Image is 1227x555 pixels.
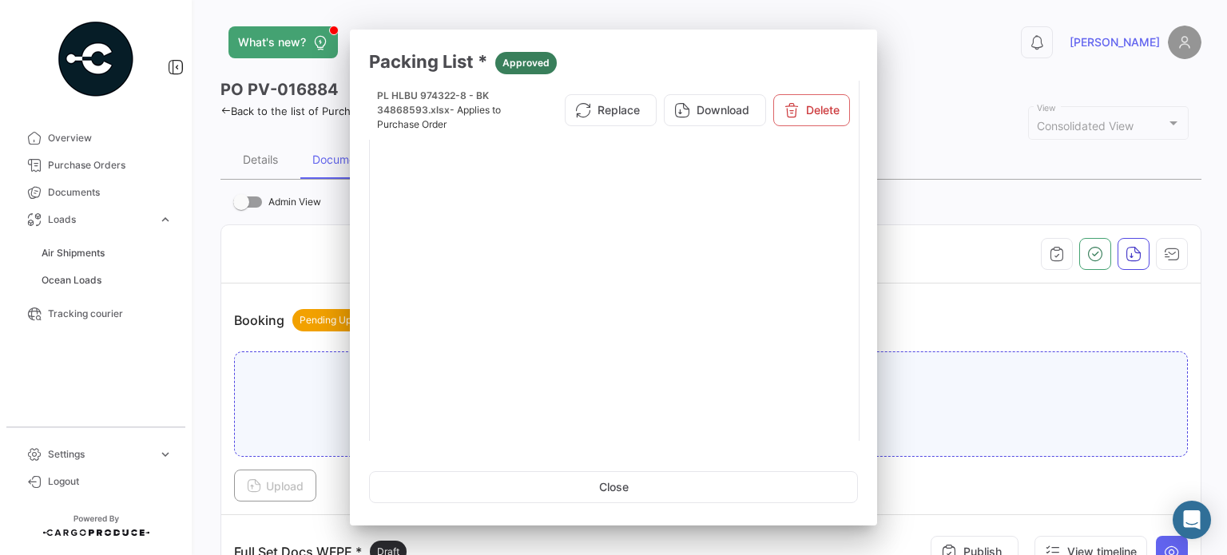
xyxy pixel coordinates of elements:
span: Settings [48,447,152,462]
span: PL HLBU 974322-8 - BK 34868593.xlsx [377,89,489,116]
a: Back to the list of Purchase Orders [220,105,406,117]
span: expand_more [158,447,173,462]
button: Replace [565,94,657,126]
span: Overview [48,131,173,145]
h3: Packing List * [369,49,858,74]
mat-select-trigger: Consolidated View [1037,119,1134,133]
img: powered-by.png [56,19,136,99]
span: Logout [48,474,173,489]
span: Approved [502,56,550,70]
span: Loads [48,212,152,227]
span: Upload [247,479,304,493]
div: Documents [312,153,371,166]
span: Air Shipments [42,246,105,260]
img: placeholder-user.png [1168,26,1201,59]
span: Ocean Loads [42,273,101,287]
div: Details [243,153,278,166]
span: [PERSON_NAME] [1070,34,1160,50]
button: Close [369,471,858,503]
div: Open Intercom Messenger [1173,501,1211,539]
button: Download [664,94,766,126]
h3: PO PV-016884 [220,78,339,101]
span: Tracking courier [48,307,173,321]
span: Pending Upload [300,313,371,327]
span: What's new? [238,34,306,50]
p: Booking [234,309,378,331]
button: Delete [773,94,850,126]
span: expand_more [158,212,173,227]
span: Documents [48,185,173,200]
span: Admin View [268,192,321,212]
span: Purchase Orders [48,158,173,172]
